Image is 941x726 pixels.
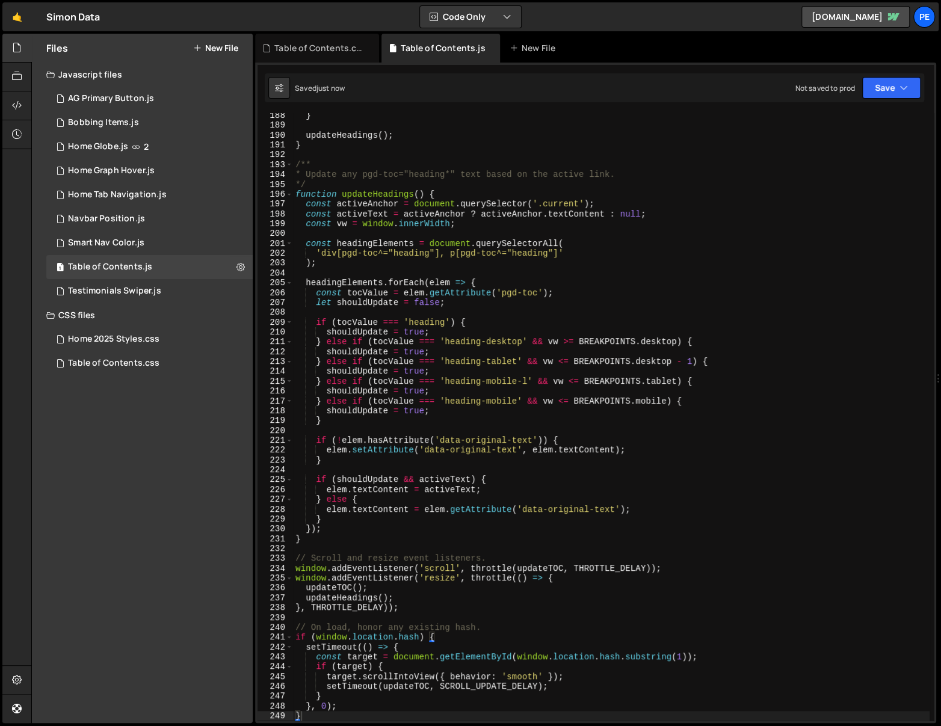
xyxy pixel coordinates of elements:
div: Smart Nav Color.js [68,238,144,248]
div: 239 [258,613,293,623]
div: Table of Contents.js [46,255,253,279]
div: 238 [258,603,293,612]
div: 228 [258,505,293,514]
div: just now [316,83,345,93]
div: 16753/45758.js [46,159,253,183]
span: 1 [57,263,64,273]
div: 196 [258,189,293,199]
div: 194 [258,170,293,179]
div: 241 [258,632,293,642]
div: 206 [258,288,293,298]
div: 248 [258,701,293,711]
div: 242 [258,642,293,652]
div: Table of Contents.css [68,358,159,369]
div: Not saved to prod [795,83,855,93]
div: 247 [258,691,293,701]
div: 227 [258,494,293,504]
div: 235 [258,573,293,583]
span: 2 [144,142,149,152]
div: 203 [258,258,293,268]
div: 244 [258,662,293,671]
div: 249 [258,711,293,721]
div: 237 [258,593,293,603]
div: 216 [258,386,293,396]
div: 16753/45792.js [46,279,253,303]
div: 208 [258,307,293,317]
div: 240 [258,623,293,632]
div: Saved [295,83,345,93]
div: 211 [258,337,293,346]
div: Simon Data [46,10,100,24]
div: 236 [258,583,293,592]
a: Pe [913,6,935,28]
div: 198 [258,209,293,219]
div: 210 [258,327,293,337]
div: Table of Contents.css [274,42,365,54]
div: 222 [258,445,293,455]
div: 199 [258,219,293,229]
div: 209 [258,318,293,327]
div: 218 [258,406,293,416]
div: 219 [258,416,293,425]
div: 16753/46062.js [46,183,253,207]
div: 213 [258,357,293,366]
a: 🤙 [2,2,32,31]
div: AG Primary Button.js [68,93,154,104]
div: Table of Contents.js [68,262,152,272]
div: 205 [258,278,293,288]
div: 189 [258,120,293,130]
div: Bobbing Items.js [68,117,139,128]
div: Table of Contents.js [401,42,485,54]
div: 16753/46074.js [46,231,253,255]
div: 223 [258,455,293,465]
div: 200 [258,229,293,238]
div: 16753/46419.css [46,351,253,375]
div: New File [510,42,560,54]
div: 16753/45793.css [46,327,253,351]
div: 233 [258,553,293,563]
h2: Files [46,42,68,55]
div: 224 [258,465,293,475]
div: 229 [258,514,293,524]
div: 188 [258,111,293,120]
div: 207 [258,298,293,307]
div: 16753/46016.js [46,135,253,159]
button: Code Only [420,6,521,28]
div: Home 2025 Styles.css [68,334,159,345]
div: 190 [258,131,293,140]
div: Home Globe.js [68,141,128,152]
div: 221 [258,435,293,445]
button: Save [862,77,921,99]
div: Testimonials Swiper.js [68,286,161,297]
div: 234 [258,564,293,573]
div: 201 [258,239,293,248]
div: 16753/46060.js [46,111,253,135]
div: 246 [258,681,293,691]
div: 243 [258,652,293,662]
div: 217 [258,396,293,406]
div: 231 [258,534,293,544]
div: 191 [258,140,293,150]
div: 16753/46225.js [46,207,253,231]
div: 220 [258,426,293,435]
div: 192 [258,150,293,159]
div: 204 [258,268,293,278]
div: 202 [258,248,293,258]
div: 193 [258,160,293,170]
div: 245 [258,672,293,681]
div: 212 [258,347,293,357]
div: Home Tab Navigation.js [68,189,167,200]
div: 230 [258,524,293,534]
div: Home Graph Hover.js [68,165,155,176]
div: 214 [258,366,293,376]
div: CSS files [32,303,253,327]
div: Javascript files [32,63,253,87]
button: New File [193,43,238,53]
div: 16753/45990.js [46,87,253,111]
div: 215 [258,377,293,386]
div: 197 [258,199,293,209]
a: [DOMAIN_NAME] [801,6,910,28]
div: 232 [258,544,293,553]
div: 225 [258,475,293,484]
